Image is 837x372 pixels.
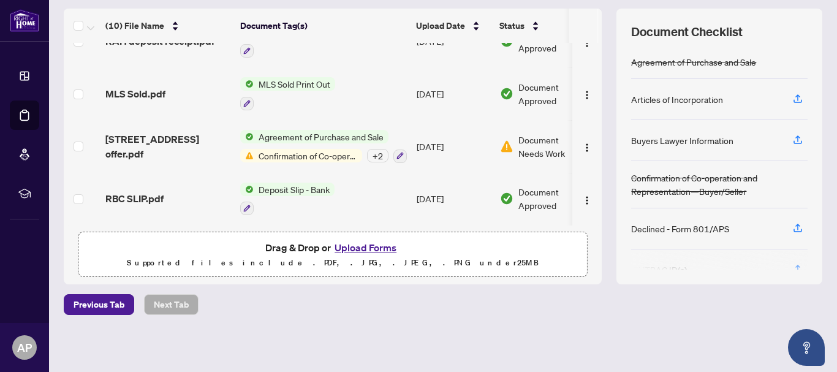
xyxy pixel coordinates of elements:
img: Document Status [500,192,513,205]
div: Confirmation of Co-operation and Representation—Buyer/Seller [631,171,808,198]
button: Upload Forms [331,240,400,256]
img: Logo [582,195,592,205]
span: RBC SLIP.pdf [105,191,164,206]
span: [STREET_ADDRESS] offer.pdf [105,132,230,161]
td: [DATE] [412,120,495,173]
span: (10) File Name [105,19,164,32]
span: Previous Tab [74,295,124,314]
p: Supported files include .PDF, .JPG, .JPEG, .PNG under 25 MB [86,256,579,270]
th: Status [494,9,599,43]
th: (10) File Name [100,9,235,43]
span: Confirmation of Co-operation and Representation—Buyer/Seller [254,149,362,162]
td: [DATE] [412,173,495,226]
span: Document Checklist [631,23,743,40]
button: Next Tab [144,294,199,315]
span: AP [17,339,32,356]
div: + 2 [367,149,388,162]
img: Logo [582,143,592,153]
img: Logo [582,38,592,48]
th: Document Tag(s) [235,9,411,43]
img: logo [10,9,39,32]
span: Agreement of Purchase and Sale [254,130,388,143]
button: Logo [577,137,597,156]
img: Status Icon [240,130,254,143]
img: Status Icon [240,77,254,91]
span: Document Needs Work [518,133,582,160]
span: MLS Sold Print Out [254,77,335,91]
th: Upload Date [411,9,494,43]
div: Declined - Form 801/APS [631,222,729,235]
span: Deposit Slip - Bank [254,183,335,196]
span: Drag & Drop orUpload FormsSupported files include .PDF, .JPG, .JPEG, .PNG under25MB [79,232,586,278]
div: Buyers Lawyer Information [631,134,733,147]
img: Status Icon [240,149,254,162]
div: Articles of Incorporation [631,93,723,106]
span: Status [499,19,525,32]
img: Document Status [500,140,513,153]
img: Status Icon [240,183,254,196]
span: Drag & Drop or [265,240,400,256]
button: Logo [577,189,597,208]
button: Status IconAgreement of Purchase and SaleStatus IconConfirmation of Co-operation and Representati... [240,130,407,163]
button: Previous Tab [64,294,134,315]
button: Status IconDeposit Slip - Bank [240,183,335,216]
img: Logo [582,90,592,100]
button: Logo [577,84,597,104]
span: Document Approved [518,185,594,212]
span: MLS Sold.pdf [105,86,165,101]
div: Agreement of Purchase and Sale [631,55,756,69]
td: [DATE] [412,67,495,120]
button: Open asap [788,329,825,366]
button: Status IconMLS Sold Print Out [240,77,335,110]
span: Upload Date [416,19,465,32]
span: Document Approved [518,80,594,107]
img: Document Status [500,87,513,101]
